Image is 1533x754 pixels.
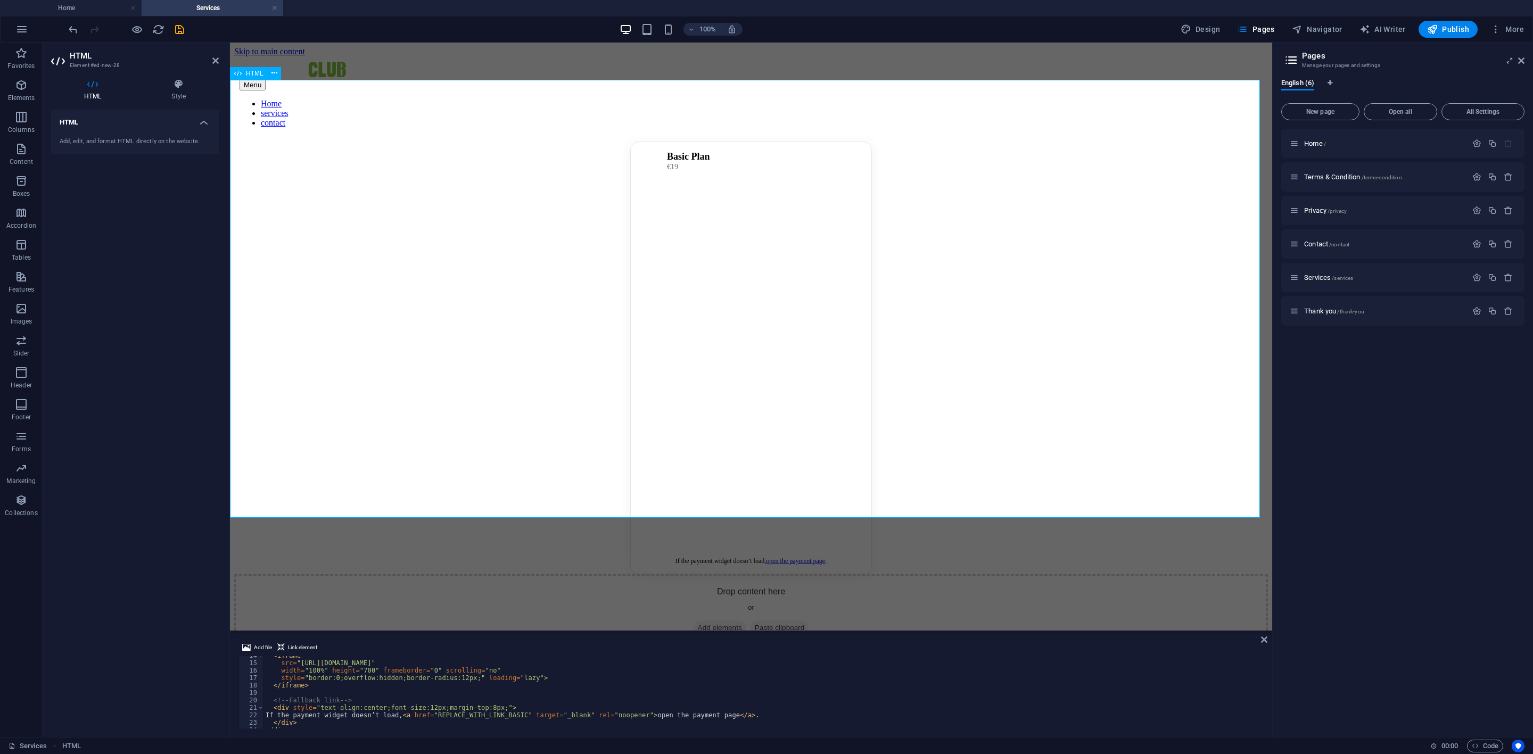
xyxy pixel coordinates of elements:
[1304,206,1347,214] span: Click to open page
[70,51,219,61] h2: HTML
[11,317,32,326] p: Images
[699,23,716,36] h6: 100%
[1369,109,1432,115] span: Open all
[62,740,81,752] nav: breadcrumb
[1467,740,1503,752] button: Code
[1490,24,1524,35] span: More
[1304,274,1353,281] span: Click to open page
[1176,21,1225,38] div: Design (Ctrl+Alt+Y)
[239,704,264,711] div: 21
[288,641,317,654] span: Link element
[1488,306,1497,316] div: Duplicate
[239,667,264,674] div: 16
[521,578,579,593] span: Paste clipboard
[1332,275,1353,281] span: /services
[1301,274,1467,281] div: Services/services
[1329,242,1349,247] span: /contact
[1486,21,1528,38] button: More
[138,79,219,101] h4: Style
[1304,173,1402,181] span: Click to open page
[67,23,79,36] button: undo
[1181,24,1221,35] span: Design
[1504,172,1513,181] div: Remove
[1504,139,1513,148] div: The startpage cannot be deleted
[1301,140,1467,147] div: Home/
[1237,24,1274,35] span: Pages
[152,23,164,36] i: Reload page
[1302,61,1503,70] h3: Manage your pages and settings
[1449,742,1450,750] span: :
[1302,51,1524,61] h2: Pages
[1233,21,1279,38] button: Pages
[67,23,79,36] i: Undo: Change HTML (Ctrl+Z)
[6,221,36,230] p: Accordion
[1472,239,1481,248] div: Settings
[10,158,33,166] p: Content
[1472,273,1481,282] div: Settings
[12,413,31,421] p: Footer
[1488,273,1497,282] div: Duplicate
[1419,21,1478,38] button: Publish
[239,682,264,689] div: 18
[51,110,219,129] h4: HTML
[1301,173,1467,180] div: Terms & Condition/terms-condition
[1301,308,1467,314] div: Thank you/thank-you
[1504,273,1513,282] div: Remove
[239,711,264,719] div: 22
[1504,206,1513,215] div: Remove
[8,94,35,102] p: Elements
[1301,241,1467,247] div: Contact/contact
[51,79,138,101] h4: HTML
[241,641,274,654] button: Add file
[1288,21,1347,38] button: Navigator
[1446,109,1520,115] span: All Settings
[1488,239,1497,248] div: Duplicate
[1301,207,1467,214] div: Privacy/privacy
[1441,103,1524,120] button: All Settings
[239,719,264,726] div: 23
[276,641,319,654] button: Link element
[1362,175,1402,180] span: /terms-condition
[1441,740,1458,752] span: 00 00
[8,126,35,134] p: Columns
[1176,21,1225,38] button: Design
[174,23,186,36] i: Save (Ctrl+S)
[1292,24,1342,35] span: Navigator
[1281,77,1314,92] span: English (6)
[1512,740,1524,752] button: Usercentrics
[246,70,263,77] span: HTML
[9,285,34,294] p: Features
[1328,208,1347,214] span: /privacy
[173,23,186,36] button: save
[12,445,31,453] p: Forms
[239,697,264,704] div: 20
[239,659,264,667] div: 15
[1281,103,1359,120] button: New page
[1304,240,1349,248] span: Click to open page
[1488,139,1497,148] div: Duplicate
[130,23,143,36] button: Click here to leave preview mode and continue editing
[7,62,35,70] p: Favorites
[1355,21,1410,38] button: AI Writer
[239,689,264,697] div: 19
[1359,24,1406,35] span: AI Writer
[1430,740,1458,752] h6: Session time
[4,532,1038,607] div: Drop content here
[12,253,31,262] p: Tables
[1504,239,1513,248] div: Remove
[9,740,47,752] a: Click to cancel selection. Double-click to open Pages
[683,23,721,36] button: 100%
[70,61,197,70] h3: Element #ed-new-28
[1324,141,1326,147] span: /
[1472,206,1481,215] div: Settings
[4,4,75,13] a: Skip to main content
[142,2,283,14] h4: Services
[1472,172,1481,181] div: Settings
[1427,24,1469,35] span: Publish
[1304,139,1326,147] span: Click to open page
[1488,172,1497,181] div: Duplicate
[13,189,30,198] p: Boxes
[1304,307,1364,315] span: Click to open page
[60,137,210,146] div: Add, edit, and format HTML directly on the website.
[11,381,32,390] p: Header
